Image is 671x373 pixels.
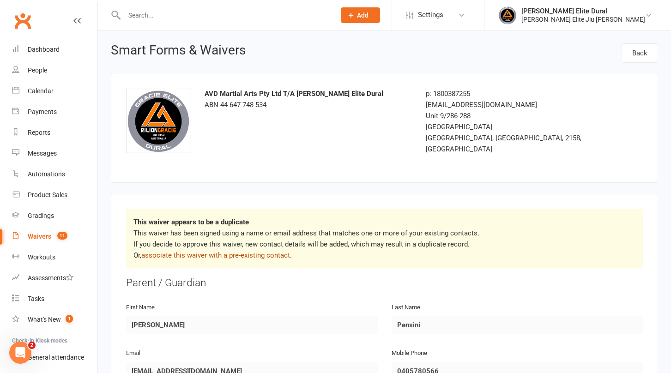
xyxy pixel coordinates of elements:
[521,7,645,15] div: [PERSON_NAME] Elite Dural
[426,88,589,99] div: p: 1800387255
[392,349,427,358] label: Mobile Phone
[9,342,31,364] iframe: Intercom live chat
[126,276,643,290] div: Parent / Guardian
[28,170,65,178] div: Automations
[28,87,54,95] div: Calendar
[426,110,589,121] div: Unit 9/286-288
[28,274,73,282] div: Assessments
[12,309,97,330] a: What's New1
[28,316,61,323] div: What's New
[28,191,67,199] div: Product Sales
[12,205,97,226] a: Gradings
[12,39,97,60] a: Dashboard
[12,143,97,164] a: Messages
[28,212,54,219] div: Gradings
[341,7,380,23] button: Add
[521,15,645,24] div: [PERSON_NAME] Elite Jiu [PERSON_NAME]
[28,253,55,261] div: Workouts
[28,342,36,349] span: 2
[121,9,329,22] input: Search...
[28,108,57,115] div: Payments
[126,303,155,313] label: First Name
[12,247,97,268] a: Workouts
[392,303,420,313] label: Last Name
[28,150,57,157] div: Messages
[11,9,34,32] a: Clubworx
[28,354,84,361] div: General attendance
[12,289,97,309] a: Tasks
[12,102,97,122] a: Payments
[205,88,412,110] div: ABN 44 647 748 534
[141,251,290,259] a: associate this waiver with a pre-existing contact
[12,164,97,185] a: Automations
[12,226,97,247] a: Waivers 11
[357,12,369,19] span: Add
[426,121,589,132] div: [GEOGRAPHIC_DATA]
[28,66,47,74] div: People
[426,99,589,110] div: [EMAIL_ADDRESS][DOMAIN_NAME]
[12,122,97,143] a: Reports
[12,60,97,81] a: People
[133,228,635,261] p: This waiver has been signed using a name or email address that matches one or more of your existi...
[126,88,191,153] img: 4ac8c5f5-42a9-4c23-917a-e6e20e2754b2.png
[622,43,658,63] a: Back
[28,295,44,302] div: Tasks
[111,43,246,60] h1: Smart Forms & Waivers
[28,129,50,136] div: Reports
[205,90,383,98] strong: AVD Martial Arts Pty Ltd T/A [PERSON_NAME] Elite Dural
[57,232,67,240] span: 11
[498,6,517,24] img: thumb_image1702864552.png
[418,5,443,25] span: Settings
[28,233,51,240] div: Waivers
[66,315,73,323] span: 1
[12,268,97,289] a: Assessments
[426,132,589,155] div: [GEOGRAPHIC_DATA], [GEOGRAPHIC_DATA], 2158, [GEOGRAPHIC_DATA]
[12,185,97,205] a: Product Sales
[126,349,140,358] label: Email
[28,46,60,53] div: Dashboard
[12,347,97,368] a: General attendance kiosk mode
[133,218,249,226] strong: This waiver appears to be a duplicate
[12,81,97,102] a: Calendar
